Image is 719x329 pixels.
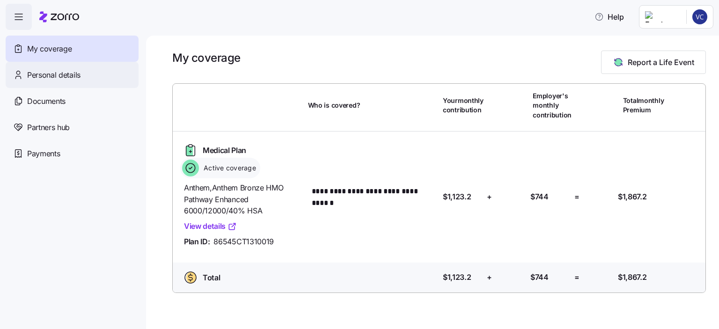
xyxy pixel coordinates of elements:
span: 86545CT1310019 [213,236,274,248]
a: Personal details [6,62,139,88]
a: Documents [6,88,139,114]
a: Partners hub [6,114,139,140]
span: Personal details [27,69,81,81]
span: Anthem , Anthem Bronze HMO Pathway Enhanced 6000/12000/40% HSA [184,182,301,217]
span: Help [594,11,624,22]
span: Active coverage [201,163,256,173]
span: $1,867.2 [618,271,646,283]
span: Employer's monthly contribution [533,91,572,120]
button: Report a Life Event [601,51,706,74]
span: Report a Life Event [628,57,694,68]
span: Plan ID: [184,236,210,248]
span: Total monthly Premium [623,96,664,115]
span: = [574,271,580,283]
span: $744 [530,191,549,203]
h1: My coverage [172,51,241,65]
span: $744 [530,271,549,283]
span: + [487,271,492,283]
button: Help [587,7,631,26]
span: Your monthly contribution [443,96,484,115]
span: Medical Plan [203,145,246,156]
a: My coverage [6,36,139,62]
a: View details [184,220,237,232]
a: Payments [6,140,139,167]
span: Total [203,272,220,284]
span: $1,123.2 [443,191,471,203]
span: $1,867.2 [618,191,646,203]
span: Who is covered? [308,101,360,110]
span: Partners hub [27,122,70,133]
span: $1,123.2 [443,271,471,283]
span: My coverage [27,43,72,55]
img: Employer logo [645,11,679,22]
img: 289a978eb7083c2c6e9b4492a689298a [692,9,707,24]
span: + [487,191,492,203]
span: = [574,191,580,203]
span: Payments [27,148,60,160]
span: Documents [27,95,66,107]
